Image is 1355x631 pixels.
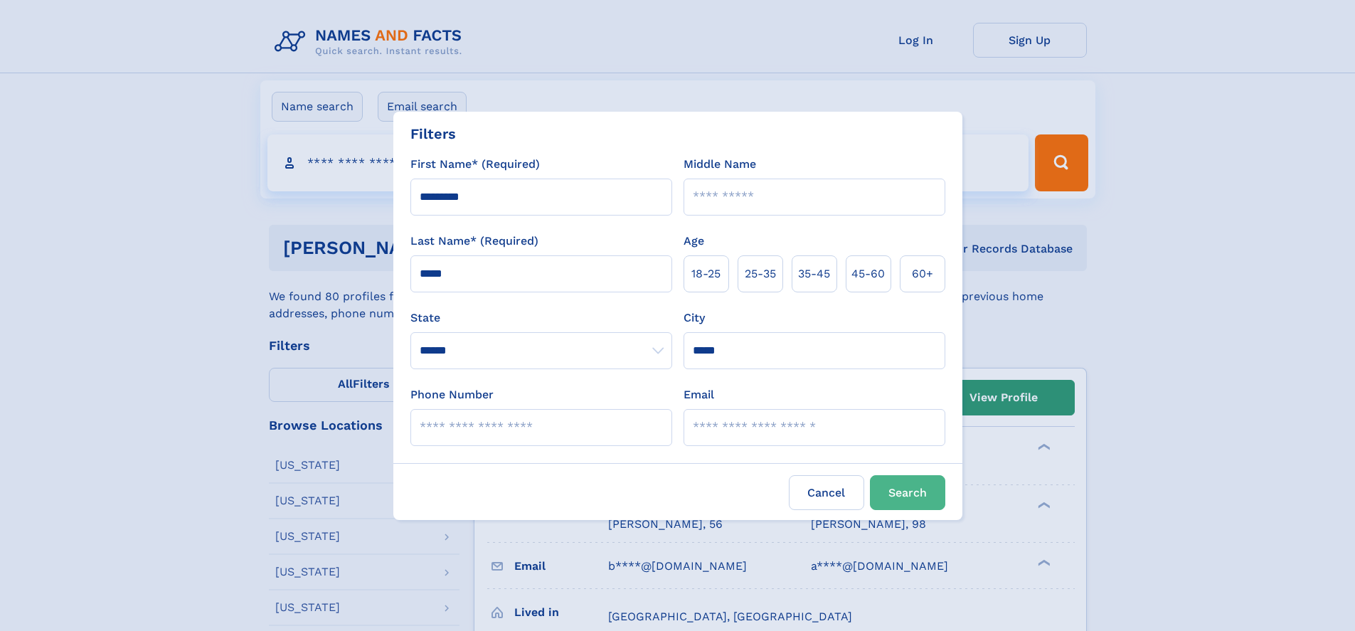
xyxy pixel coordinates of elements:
[851,265,885,282] span: 45‑60
[684,156,756,173] label: Middle Name
[745,265,776,282] span: 25‑35
[410,156,540,173] label: First Name* (Required)
[789,475,864,510] label: Cancel
[410,123,456,144] div: Filters
[684,386,714,403] label: Email
[870,475,945,510] button: Search
[410,233,538,250] label: Last Name* (Required)
[798,265,830,282] span: 35‑45
[691,265,721,282] span: 18‑25
[410,386,494,403] label: Phone Number
[684,233,704,250] label: Age
[684,309,705,327] label: City
[912,265,933,282] span: 60+
[410,309,672,327] label: State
